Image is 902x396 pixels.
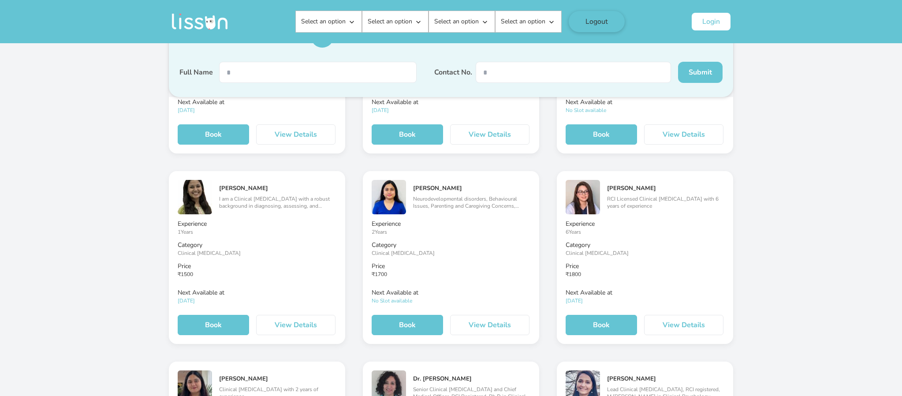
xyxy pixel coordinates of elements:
h5: [PERSON_NAME] [607,185,724,192]
img: image [566,180,600,214]
p: Next Available at [566,288,724,297]
h5: [PERSON_NAME] [607,375,724,382]
button: View Details [644,124,723,145]
button: View Details [450,315,529,335]
label: Contact No. [434,67,472,78]
p: I am a Clinical [MEDICAL_DATA] with a robust background in diagnosing, assessing, and treating a ... [219,195,336,209]
h5: [PERSON_NAME] [413,185,530,192]
button: Logout [569,11,625,32]
p: Category [372,241,530,250]
p: Category [566,241,724,250]
img: image [178,180,212,214]
p: Price [178,262,336,271]
h5: [PERSON_NAME] [219,185,336,192]
p: Select an option [368,17,412,26]
button: Submit [678,62,723,83]
p: 6 Years [566,228,724,235]
p: 1 Years [178,228,336,235]
button: Book [372,315,443,335]
p: Price [566,262,724,271]
p: Experience [372,220,530,228]
p: ₹ 1800 [566,271,724,278]
p: Experience [178,220,336,228]
p: Category [178,241,336,250]
p: Select an option [301,17,346,26]
p: Next Available at [372,288,530,297]
img: image [372,180,406,214]
p: RCI Licensed Clinical [MEDICAL_DATA] with 6 years of experience [607,195,724,209]
h5: Dr. [PERSON_NAME] [413,375,530,382]
button: Book [178,315,249,335]
span: Clinical [MEDICAL_DATA] [178,250,241,257]
p: Select an option [434,17,479,26]
p: Price [372,262,530,271]
p: Neurodevelopmental disorders, Behavioural Issues, Parenting and Caregiving Concerns, Abuse and Tr... [413,195,530,209]
button: Book [372,124,443,145]
p: Next Available at [178,288,336,297]
p: No Slot available [372,297,530,304]
p: [DATE] [566,297,724,304]
span: Clinical [MEDICAL_DATA] [566,250,629,257]
p: Select an option [501,17,545,26]
p: ₹ 1700 [372,271,530,278]
p: 2 Years [372,228,530,235]
img: Lissun [171,14,228,30]
button: Book [178,124,249,145]
button: View Details [256,315,335,335]
h5: [PERSON_NAME] [219,375,336,382]
p: [DATE] [178,297,336,304]
button: View Details [644,315,723,335]
button: View Details [256,124,335,145]
button: Login [692,13,731,30]
button: Book [566,315,637,335]
button: View Details [450,124,529,145]
p: ₹ 1500 [178,271,336,278]
p: Experience [566,220,724,228]
label: Full Name [179,67,213,78]
span: Clinical [MEDICAL_DATA] [372,250,435,257]
button: Book [566,124,637,145]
